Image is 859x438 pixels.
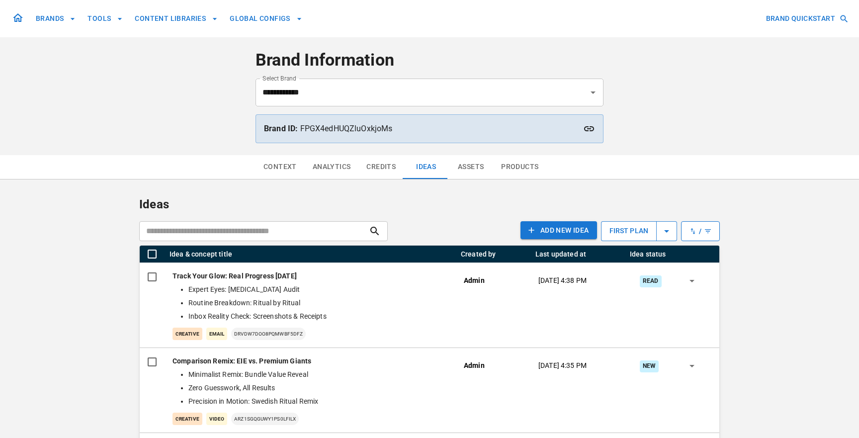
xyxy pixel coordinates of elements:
h4: Brand Information [256,50,603,71]
button: BRAND QUICKSTART [762,9,851,28]
button: Menu [523,252,528,257]
a: Add NEW IDEA [520,221,597,241]
button: Add NEW IDEA [520,221,597,240]
p: creative [172,413,202,425]
p: creative [172,328,202,340]
li: Inbox Reality Check: Screenshots & Receipts [188,311,444,322]
li: Zero Guesswork, All Results [188,383,444,393]
p: [DATE] 4:38 PM [538,275,587,286]
li: Expert Eyes: [MEDICAL_DATA] Audit [188,284,444,295]
p: FPGX4edHUQZluOxkjoMs [264,123,595,135]
button: Menu [617,252,622,257]
button: Open [586,86,600,99]
label: Select Brand [262,74,296,83]
div: Created by [461,250,496,258]
button: CONTENT LIBRARIES [131,9,222,28]
li: Precision in Motion: Swedish Ritual Remix [188,396,444,407]
button: Products [493,155,546,179]
p: Admin [464,275,485,286]
button: Analytics [305,155,359,179]
p: [DATE] 4:35 PM [538,360,587,371]
strong: Brand ID: [264,124,298,133]
button: Menu [712,252,717,257]
button: GLOBAL CONFIGS [226,9,306,28]
button: TOOLS [84,9,127,28]
button: first plan [601,221,677,241]
button: Context [256,155,305,179]
div: New [640,360,659,372]
p: Email [206,328,227,340]
button: BRANDS [32,9,80,28]
button: Ideas [404,155,448,179]
p: Ideas [139,195,720,213]
div: Idea status [630,250,666,258]
p: DRVDw7dOO8PQMwbF5dfz [231,328,306,340]
div: Read [640,275,662,287]
li: Routine Breakdown: Ritual by Ritual [188,298,444,308]
p: Track Your Glow: Real Progress [DATE] [172,271,448,281]
p: first plan [601,220,656,242]
p: Video [206,413,227,425]
p: Comparison Remix: EIE vs. Premium Giants [172,356,448,366]
p: arz1SgQGUwY1PS0LFiLx [231,413,299,425]
button: Menu [448,252,453,257]
li: Minimalist Remix: Bundle Value Reveal [188,369,444,380]
div: Idea & concept title [170,250,232,258]
div: Last updated at [535,250,586,258]
button: Credits [358,155,404,179]
button: Assets [448,155,493,179]
p: Admin [464,360,485,371]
